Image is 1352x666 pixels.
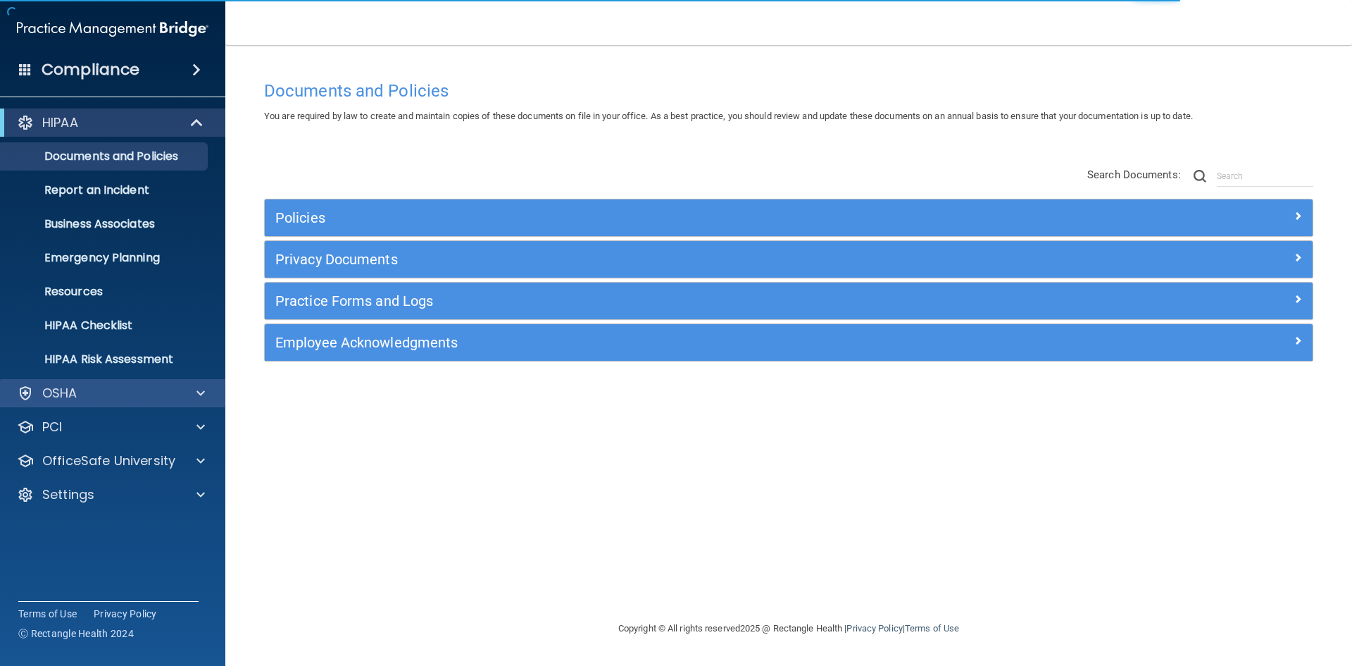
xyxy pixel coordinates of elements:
a: Practice Forms and Logs [275,290,1302,312]
span: Ⓒ Rectangle Health 2024 [18,627,134,641]
p: Emergency Planning [9,251,201,265]
p: OfficeSafe University [42,452,175,469]
h5: Policies [275,210,1040,226]
p: Resources [9,285,201,299]
p: Report an Incident [9,183,201,197]
p: HIPAA Checklist [9,319,201,333]
a: Policies [275,206,1302,229]
a: Privacy Documents [275,248,1302,271]
h4: Compliance [42,60,139,80]
h5: Practice Forms and Logs [275,293,1040,309]
a: Privacy Policy [94,607,157,621]
a: Privacy Policy [846,623,902,634]
div: Copyright © All rights reserved 2025 @ Rectangle Health | | [532,606,1046,651]
a: OSHA [17,385,205,402]
p: Settings [42,486,94,503]
p: Documents and Policies [9,149,201,164]
a: Settings [17,486,205,503]
a: Employee Acknowledgments [275,331,1302,354]
p: HIPAA Risk Assessment [9,352,201,366]
h4: Documents and Policies [264,82,1313,100]
a: PCI [17,419,205,436]
p: PCI [42,419,62,436]
a: OfficeSafe University [17,452,205,469]
span: You are required by law to create and maintain copies of these documents on file in your office. ... [264,111,1193,121]
input: Search [1217,166,1313,187]
p: OSHA [42,385,77,402]
h5: Privacy Documents [275,252,1040,267]
img: ic-search.3b580494.png [1194,170,1206,183]
p: HIPAA [42,114,78,131]
span: Search Documents: [1087,168,1181,181]
img: PMB logo [17,15,208,43]
h5: Employee Acknowledgments [275,335,1040,350]
p: Business Associates [9,217,201,231]
a: HIPAA [17,114,204,131]
iframe: Drift Widget Chat Controller [1108,566,1335,622]
a: Terms of Use [18,607,77,621]
a: Terms of Use [905,623,959,634]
